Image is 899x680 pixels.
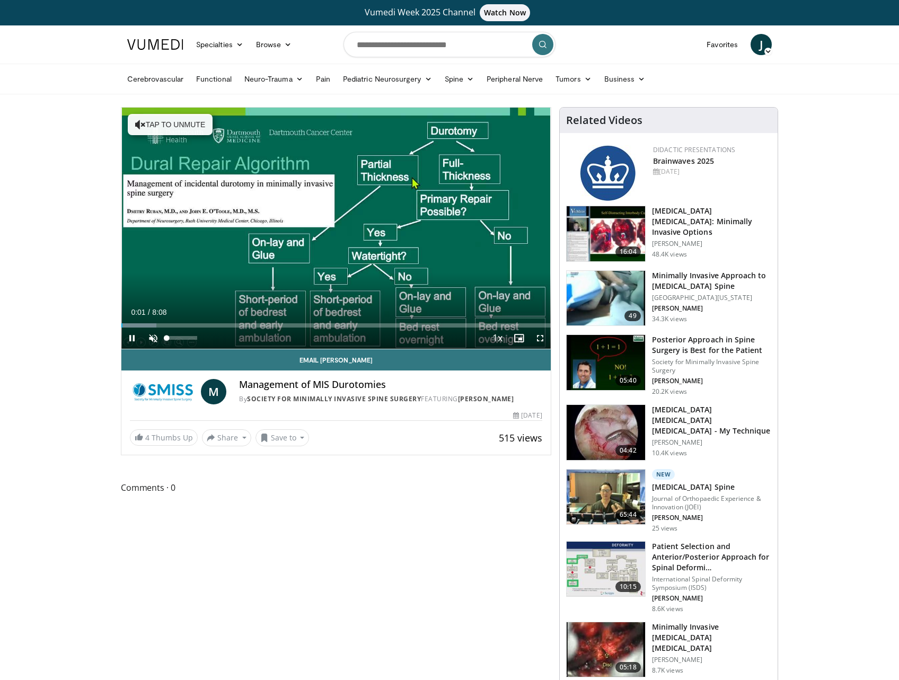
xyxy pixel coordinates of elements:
h3: [MEDICAL_DATA] [MEDICAL_DATA]: Minimally Invasive Options [652,206,771,237]
button: Fullscreen [530,328,551,349]
p: [PERSON_NAME] [652,514,771,522]
button: Enable picture-in-picture mode [508,328,530,349]
p: 25 views [652,524,678,533]
a: Functional [190,68,238,90]
p: [GEOGRAPHIC_DATA][US_STATE] [652,294,771,302]
a: Favorites [700,34,744,55]
p: 10.4K views [652,449,687,457]
p: 48.4K views [652,250,687,259]
a: 4 Thumbs Up [130,429,198,446]
span: / [148,308,150,316]
h3: Minimally Invasive [MEDICAL_DATA] [MEDICAL_DATA] [652,622,771,653]
a: M [201,379,226,404]
div: Didactic Presentations [653,145,769,155]
a: Cerebrovascular [121,68,190,90]
img: Society for Minimally Invasive Spine Surgery [130,379,197,404]
a: 05:18 Minimally Invasive [MEDICAL_DATA] [MEDICAL_DATA] [PERSON_NAME] 8.7K views [566,622,771,678]
img: VuMedi Logo [127,39,183,50]
h3: [MEDICAL_DATA] [MEDICAL_DATA] [MEDICAL_DATA] - My Technique [652,404,771,436]
span: 10:15 [615,581,641,592]
h3: Posterior Approach in Spine Surgery is Best for the Patient [652,334,771,356]
button: Playback Rate [487,328,508,349]
h3: Minimally Invasive Approach to [MEDICAL_DATA] Spine [652,270,771,292]
a: Vumedi Week 2025 ChannelWatch Now [129,4,770,21]
span: 16:04 [615,246,641,257]
a: Specialties [190,34,250,55]
div: By FEATURING [239,394,542,404]
a: 16:04 [MEDICAL_DATA] [MEDICAL_DATA]: Minimally Invasive Options [PERSON_NAME] 48.4K views [566,206,771,262]
p: 34.3K views [652,315,687,323]
a: J [751,34,772,55]
p: Society for Minimally Invasive Spine Surgery [652,358,771,375]
a: Tumors [549,68,598,90]
p: [PERSON_NAME] [652,377,771,385]
span: 4 [145,432,149,443]
p: International Spinal Deformity Symposium (ISDS) [652,575,771,592]
span: 515 views [499,431,542,444]
a: Email [PERSON_NAME] [121,349,551,370]
video-js: Video Player [121,108,551,349]
a: Spine [438,68,480,90]
p: [PERSON_NAME] [652,656,771,664]
a: Pain [310,68,337,90]
h3: [MEDICAL_DATA] Spine [652,482,771,492]
h3: Patient Selection and Anterior/Posterior Approach for Spinal Deformi… [652,541,771,573]
div: [DATE] [653,167,769,176]
img: 9f1438f7-b5aa-4a55-ab7b-c34f90e48e66.150x105_q85_crop-smart_upscale.jpg [567,206,645,261]
a: 05:40 Posterior Approach in Spine Surgery is Best for the Patient Society for Minimally Invasive ... [566,334,771,396]
button: Tap to unmute [128,114,213,135]
p: [PERSON_NAME] [652,438,771,447]
p: Journal of Orthopaedic Experience & Innovation (JOEI) [652,494,771,511]
p: 20.2K views [652,387,687,396]
span: 49 [624,311,640,321]
a: Browse [250,34,298,55]
div: Progress Bar [121,323,551,328]
span: Comments 0 [121,481,551,494]
img: 3b6f0384-b2b2-4baa-b997-2e524ebddc4b.150x105_q85_crop-smart_upscale.jpg [567,335,645,390]
a: 04:42 [MEDICAL_DATA] [MEDICAL_DATA] [MEDICAL_DATA] - My Technique [PERSON_NAME] 10.4K views [566,404,771,461]
span: 0:01 [131,308,145,316]
button: Unmute [143,328,164,349]
a: 49 Minimally Invasive Approach to [MEDICAL_DATA] Spine [GEOGRAPHIC_DATA][US_STATE] [PERSON_NAME] ... [566,270,771,326]
a: Business [598,68,652,90]
img: beefc228-5859-4966-8bc6-4c9aecbbf021.150x105_q85_crop-smart_upscale.jpg [567,542,645,597]
a: [PERSON_NAME] [458,394,514,403]
span: 8:08 [152,308,166,316]
img: d9e34c5e-68d6-4bb1-861e-156277ede5ec.150x105_q85_crop-smart_upscale.jpg [567,470,645,525]
button: Share [202,429,251,446]
a: Peripheral Nerve [480,68,549,90]
span: 04:42 [615,445,641,456]
p: [PERSON_NAME] [652,304,771,313]
a: Brainwaves 2025 [653,156,715,166]
a: Neuro-Trauma [238,68,310,90]
span: 05:40 [615,375,641,386]
p: 8.6K views [652,605,683,613]
span: 65:44 [615,509,641,520]
img: gaffar_3.png.150x105_q85_crop-smart_upscale.jpg [567,405,645,460]
p: [PERSON_NAME] [652,594,771,603]
div: [DATE] [513,411,542,420]
p: New [652,469,675,480]
h4: Related Videos [566,114,642,127]
img: 38787_0000_3.png.150x105_q85_crop-smart_upscale.jpg [567,271,645,326]
button: Save to [255,429,310,446]
h4: Management of MIS Durotomies [239,379,542,391]
p: [PERSON_NAME] [652,240,771,248]
div: Volume Level [166,336,197,340]
button: Pause [121,328,143,349]
span: 05:18 [615,662,641,673]
img: Dr_Ali_Bydon_Performs_A_Minimally_Invasive_Lumbar_Discectomy_100000615_3.jpg.150x105_q85_crop-sma... [567,622,645,677]
a: 10:15 Patient Selection and Anterior/Posterior Approach for Spinal Deformi… International Spinal ... [566,541,771,613]
input: Search topics, interventions [343,32,556,57]
a: Pediatric Neurosurgery [337,68,438,90]
a: Society for Minimally Invasive Spine Surgery [247,394,421,403]
span: Watch Now [480,4,530,21]
a: 65:44 New [MEDICAL_DATA] Spine Journal of Orthopaedic Experience & Innovation (JOEI) [PERSON_NAME... [566,469,771,533]
img: 24fc6d06-05ab-49be-9020-6cb578b60684.png.150x105_q85_autocrop_double_scale_upscale_version-0.2.jpg [580,145,636,201]
p: 8.7K views [652,666,683,675]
